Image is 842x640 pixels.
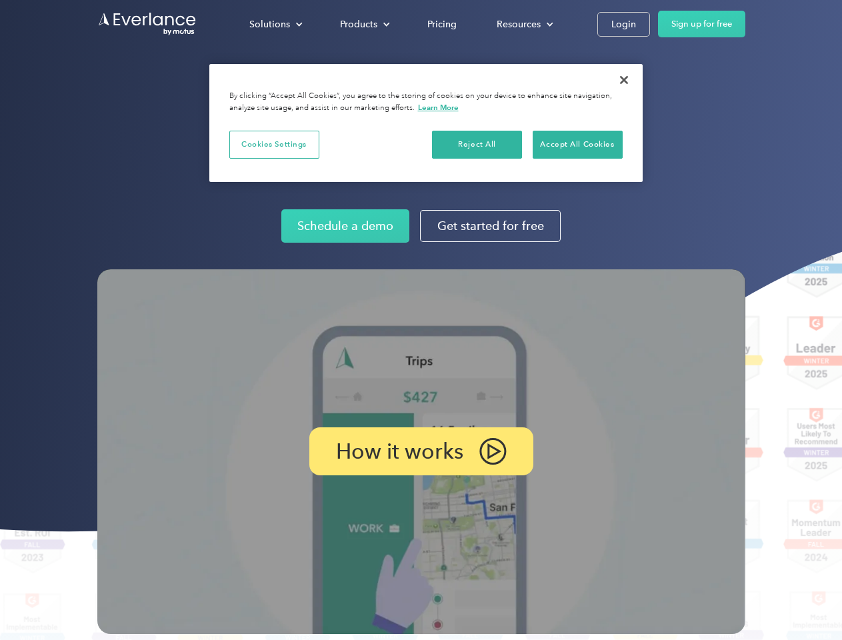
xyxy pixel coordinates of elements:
div: Login [611,16,636,33]
input: Submit [98,79,165,107]
div: Pricing [427,16,457,33]
a: Go to homepage [97,11,197,37]
button: Reject All [432,131,522,159]
div: Solutions [249,16,290,33]
a: Pricing [414,13,470,36]
a: Schedule a demo [281,209,409,243]
a: More information about your privacy, opens in a new tab [418,103,459,112]
div: Solutions [236,13,313,36]
div: Products [340,16,377,33]
button: Accept All Cookies [533,131,623,159]
a: Get started for free [420,210,561,242]
p: How it works [336,443,463,459]
div: Resources [483,13,564,36]
div: Products [327,13,401,36]
button: Cookies Settings [229,131,319,159]
div: Resources [497,16,541,33]
div: Cookie banner [209,64,643,182]
div: By clicking “Accept All Cookies”, you agree to the storing of cookies on your device to enhance s... [229,91,623,114]
a: Sign up for free [658,11,745,37]
div: Privacy [209,64,643,182]
button: Close [609,65,639,95]
a: Login [597,12,650,37]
